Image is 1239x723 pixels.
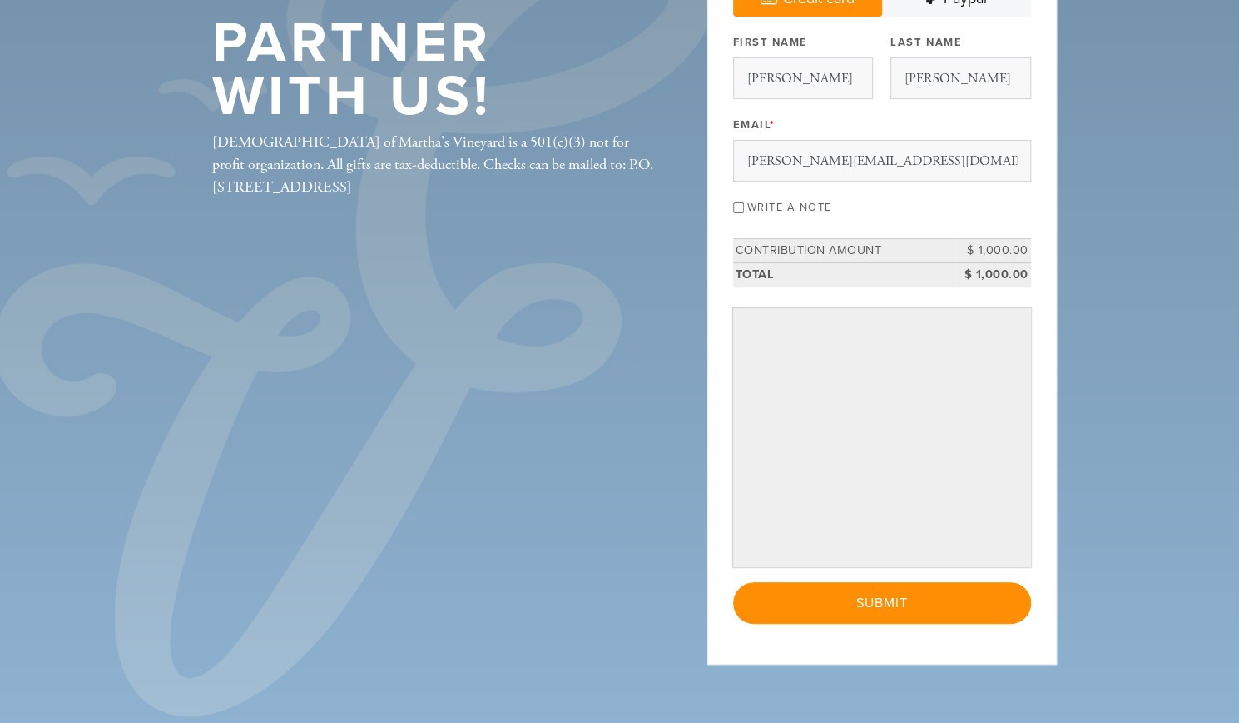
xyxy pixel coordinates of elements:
[956,239,1031,263] td: $ 1,000.00
[956,262,1031,287] td: $ 1,000.00
[733,582,1031,624] input: Submit
[733,35,808,50] label: First Name
[770,118,776,132] span: This field is required.
[733,239,956,263] td: Contribution Amount
[212,17,653,124] h1: Partner with us!
[733,117,776,132] label: Email
[212,131,653,198] div: [DEMOGRAPHIC_DATA] of Martha's Vineyard is a 501(c)(3) not for profit organization. All gifts are...
[747,201,832,214] label: Write a note
[733,262,956,287] td: Total
[890,35,962,50] label: Last Name
[736,312,1028,564] iframe: Secure payment input frame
